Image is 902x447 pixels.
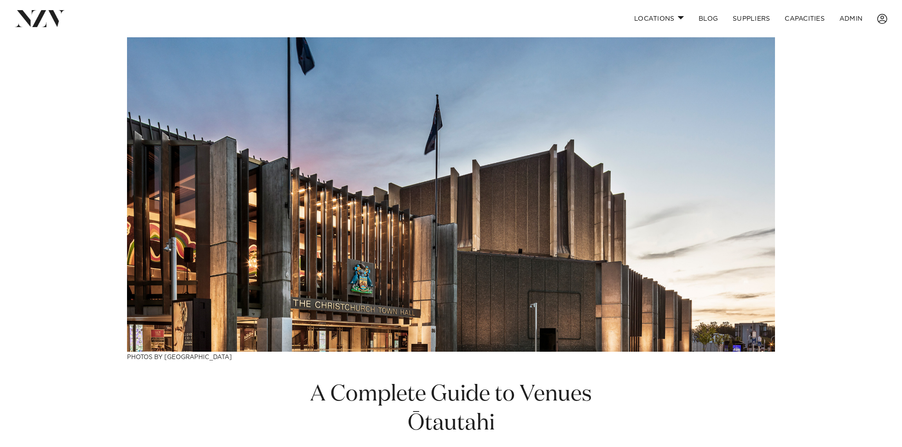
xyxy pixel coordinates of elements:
a: Capacities [777,9,832,29]
a: ADMIN [832,9,870,29]
a: BLOG [691,9,725,29]
h1: A Complete Guide to Venues Ōtautahi [294,380,608,438]
img: nzv-logo.png [15,10,65,27]
a: SUPPLIERS [725,9,777,29]
img: A Complete Guide to Venues Ōtautahi [127,37,775,352]
h3: Photos by [GEOGRAPHIC_DATA] [127,352,775,361]
a: Locations [627,9,691,29]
